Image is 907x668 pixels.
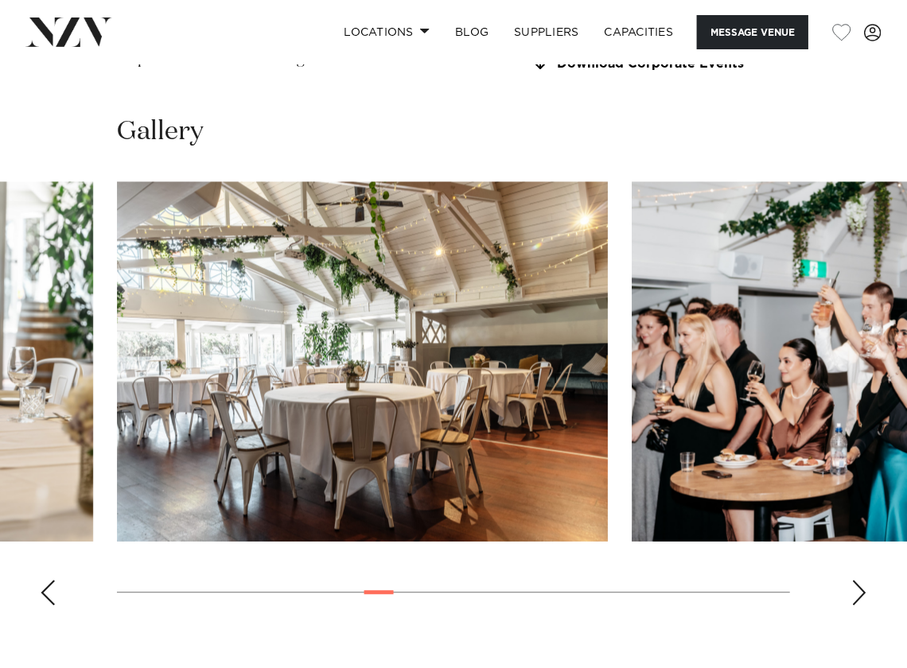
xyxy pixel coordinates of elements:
[117,181,608,542] swiper-slide: 12 / 30
[117,115,204,150] h2: Gallery
[592,15,687,49] a: Capacities
[697,15,808,49] button: Message Venue
[501,15,591,49] a: SUPPLIERS
[331,15,442,49] a: Locations
[442,15,501,49] a: BLOG
[25,17,112,46] img: nzv-logo.png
